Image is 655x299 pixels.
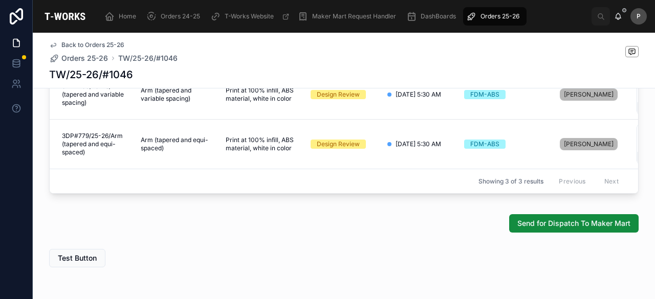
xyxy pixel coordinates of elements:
[463,7,527,26] a: Orders 25-26
[481,12,519,20] span: Orders 25-26
[478,177,543,186] span: Showing 3 of 3 results
[396,90,441,99] span: [DATE] 5:30 AM
[143,7,207,26] a: Orders 24-25
[470,90,499,99] div: FDM-ABS
[564,140,614,148] span: [PERSON_NAME]
[225,12,274,20] span: T-Works Website
[41,8,89,25] img: App logo
[49,53,108,63] a: Orders 25-26
[396,140,441,148] span: [DATE] 5:30 AM
[560,88,618,101] a: [PERSON_NAME]
[317,140,360,149] div: Design Review
[312,12,396,20] span: Maker Mart Request Handler
[49,249,105,267] button: Test Button
[61,41,124,49] span: Back to Orders 25-26
[97,5,592,28] div: scrollable content
[421,12,456,20] span: DashBoards
[141,136,213,152] span: Arm (tapered and equi-spaced)
[564,90,614,99] span: [PERSON_NAME]
[226,86,298,103] span: Print at 100% infill, ABS material, white in color
[403,7,463,26] a: DashBoards
[58,253,97,263] span: Test Button
[49,67,133,82] h1: TW/25-26/#1046
[470,140,499,149] div: FDM-ABS
[101,7,143,26] a: Home
[62,132,128,156] span: 3DP#779/25-26/Arm (tapered and equi-spaced)
[161,12,200,20] span: Orders 24-25
[509,214,639,233] button: Send for Dispatch To Maker Mart
[49,41,124,49] a: Back to Orders 25-26
[317,90,360,99] div: Design Review
[62,82,128,107] span: 3DP#780/25-26/Arm (tapered and variable spacing)
[560,138,618,150] a: [PERSON_NAME]
[517,218,630,228] span: Send for Dispatch To Maker Mart
[207,7,295,26] a: T-Works Website
[61,53,108,63] span: Orders 25-26
[141,86,213,103] span: Arm (tapered and variable spacing)
[118,53,178,63] a: TW/25-26/#1046
[119,12,136,20] span: Home
[295,7,403,26] a: Maker Mart Request Handler
[637,12,641,20] span: P
[226,136,298,152] span: Print at 100% infill, ABS material, white in color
